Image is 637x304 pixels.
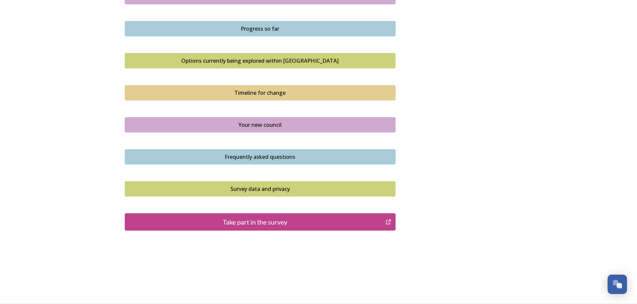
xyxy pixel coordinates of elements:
div: Frequently asked questions [128,153,392,161]
button: Progress so far [125,21,396,36]
button: Options currently being explored within West Sussex [125,53,396,68]
button: Frequently asked questions [125,149,396,165]
div: Your new council [128,121,392,129]
button: Open Chat [608,275,627,294]
button: Survey data and privacy [125,181,396,197]
div: Take part in the survey [128,217,382,227]
button: Take part in the survey [125,213,396,231]
button: Timeline for change [125,85,396,100]
button: Your new council [125,117,396,132]
div: Options currently being explored within [GEOGRAPHIC_DATA] [128,57,392,65]
div: Survey data and privacy [128,185,392,193]
div: Progress so far [128,25,392,33]
div: Timeline for change [128,89,392,97]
